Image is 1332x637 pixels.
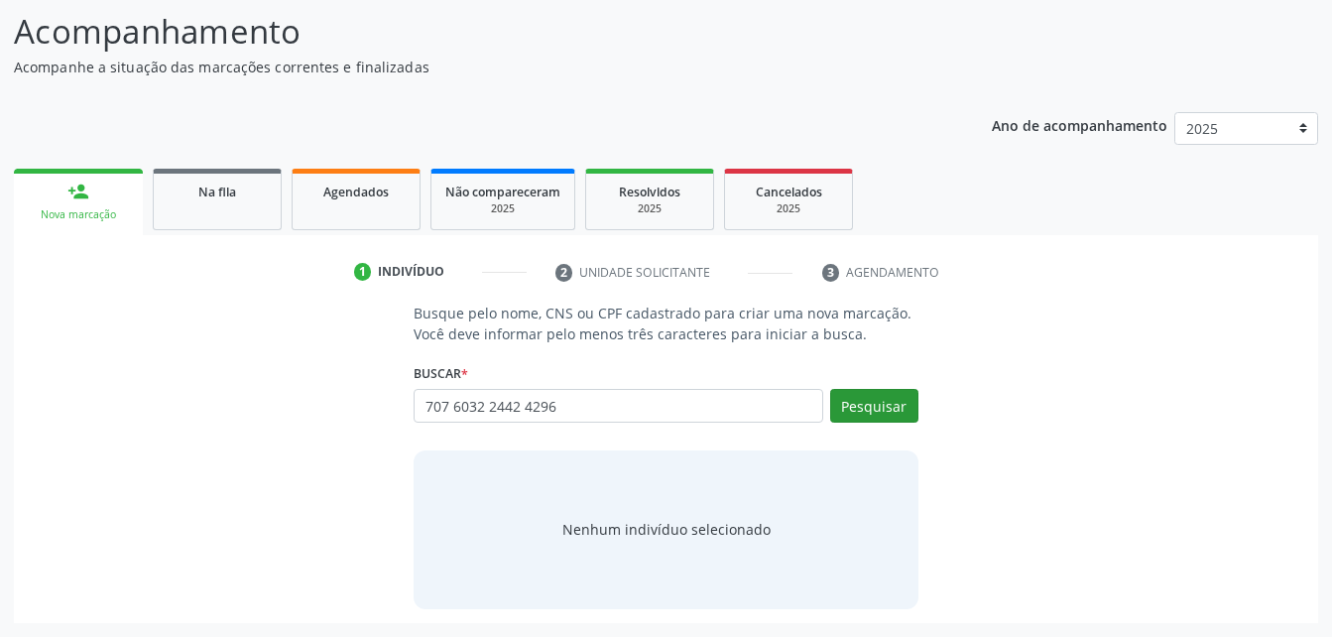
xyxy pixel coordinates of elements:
p: Busque pelo nome, CNS ou CPF cadastrado para criar uma nova marcação. Você deve informar pelo men... [414,303,917,344]
div: 2025 [739,201,838,216]
button: Pesquisar [830,389,918,423]
span: Na fila [198,184,236,200]
div: Nenhum indivíduo selecionado [562,519,771,540]
div: 2025 [445,201,560,216]
p: Ano de acompanhamento [992,112,1167,137]
input: Busque por nome, CNS ou CPF [414,389,822,423]
span: Resolvidos [619,184,680,200]
span: Agendados [323,184,389,200]
p: Acompanhamento [14,7,927,57]
div: Nova marcação [28,207,129,222]
label: Buscar [414,358,468,389]
span: Não compareceram [445,184,560,200]
p: Acompanhe a situação das marcações correntes e finalizadas [14,57,927,77]
div: 1 [354,263,372,281]
div: 2025 [600,201,699,216]
div: person_add [67,181,89,202]
div: Indivíduo [378,263,444,281]
span: Cancelados [756,184,822,200]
